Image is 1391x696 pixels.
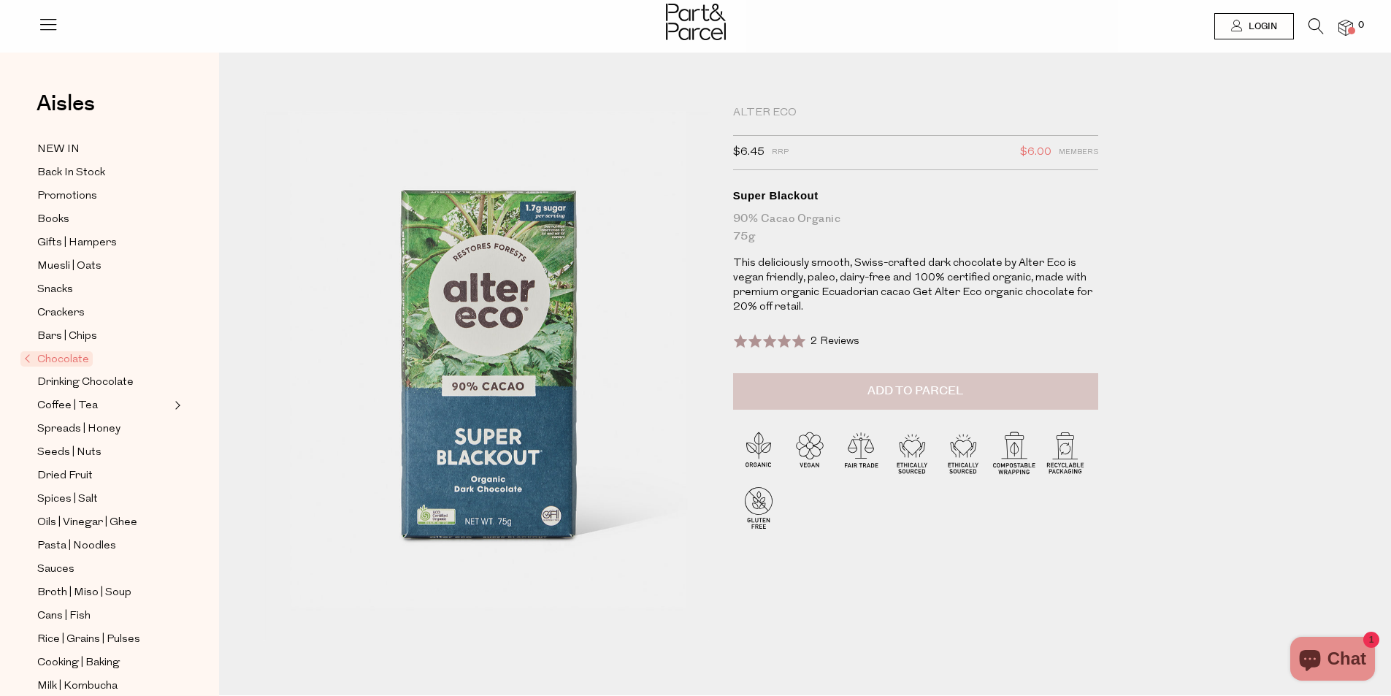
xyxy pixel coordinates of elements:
span: Cans | Fish [37,608,91,625]
button: Add to Parcel [733,373,1098,410]
span: Coffee | Tea [37,397,98,415]
img: Super Blackout [263,111,711,640]
a: Promotions [37,187,170,205]
span: Add to Parcel [867,383,963,399]
span: Cooking | Baking [37,654,120,672]
img: P_P-ICONS-Live_Bec_V11_Gluten_Free.svg [733,482,784,533]
img: P_P-ICONS-Live_Bec_V11_Compostable_Wrapping.svg [989,427,1040,478]
a: Spreads | Honey [37,420,170,438]
span: Muesli | Oats [37,258,101,275]
span: $6.45 [733,143,765,162]
button: Expand/Collapse Coffee | Tea [171,397,181,414]
a: NEW IN [37,140,170,158]
a: Drinking Chocolate [37,373,170,391]
a: Dried Fruit [37,467,170,485]
a: Cooking | Baking [37,654,170,672]
a: Pasta | Noodles [37,537,170,555]
img: Part&Parcel [666,4,726,40]
a: Oils | Vinegar | Ghee [37,513,170,532]
a: Spices | Salt [37,490,170,508]
span: Chocolate [20,351,93,367]
span: Oils | Vinegar | Ghee [37,514,137,532]
img: P_P-ICONS-Live_Bec_V11_Vegan.svg [784,427,835,478]
span: Crackers [37,305,85,322]
span: Back In Stock [37,164,105,182]
div: 90% Cacao Organic 75g [733,210,1098,245]
a: 0 [1338,20,1353,35]
span: Login [1245,20,1277,33]
span: Spreads | Honey [37,421,120,438]
a: Aisles [37,93,95,129]
a: Rice | Grains | Pulses [37,630,170,649]
a: Books [37,210,170,229]
a: Seeds | Nuts [37,443,170,462]
div: Super Blackout [733,188,1098,203]
p: This deliciously smooth, Swiss-crafted dark chocolate by Alter Eco is vegan friendly, paleo, dair... [733,256,1098,315]
a: Login [1214,13,1294,39]
span: Milk | Kombucha [37,678,118,695]
span: Aisles [37,88,95,120]
span: $6.00 [1020,143,1051,162]
img: P_P-ICONS-Live_Bec_V11_Fair_Trade.svg [835,427,886,478]
a: Cans | Fish [37,607,170,625]
a: Chocolate [24,351,170,368]
span: Dried Fruit [37,467,93,485]
span: Promotions [37,188,97,205]
img: P_P-ICONS-Live_Bec_V11_Ethically_Sourced.svg [886,427,938,478]
img: P_P-ICONS-Live_Bec_V11_Ethically_Sourced.svg [938,427,989,478]
a: Muesli | Oats [37,257,170,275]
a: Milk | Kombucha [37,677,170,695]
div: Alter Eco [733,106,1098,121]
a: Gifts | Hampers [37,234,170,252]
span: 2 Reviews [811,336,859,347]
a: Sauces [37,560,170,578]
img: P_P-ICONS-Live_Bec_V11_Organic.svg [733,427,784,478]
span: Pasta | Noodles [37,538,116,555]
span: Rice | Grains | Pulses [37,631,140,649]
a: Bars | Chips [37,327,170,345]
span: Spices | Salt [37,491,98,508]
span: Bars | Chips [37,328,97,345]
span: 0 [1354,19,1368,32]
a: Broth | Miso | Soup [37,584,170,602]
span: Gifts | Hampers [37,234,117,252]
span: NEW IN [37,141,80,158]
span: Sauces [37,561,74,578]
inbox-online-store-chat: Shopify online store chat [1286,637,1379,684]
img: P_P-ICONS-Live_Bec_V11_Recyclable_Packaging.svg [1040,427,1091,478]
a: Snacks [37,280,170,299]
a: Back In Stock [37,164,170,182]
span: Seeds | Nuts [37,444,101,462]
span: Members [1059,143,1098,162]
span: Snacks [37,281,73,299]
span: Books [37,211,69,229]
span: Drinking Chocolate [37,374,134,391]
a: Crackers [37,304,170,322]
a: Coffee | Tea [37,397,170,415]
span: RRP [772,143,789,162]
span: Broth | Miso | Soup [37,584,131,602]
